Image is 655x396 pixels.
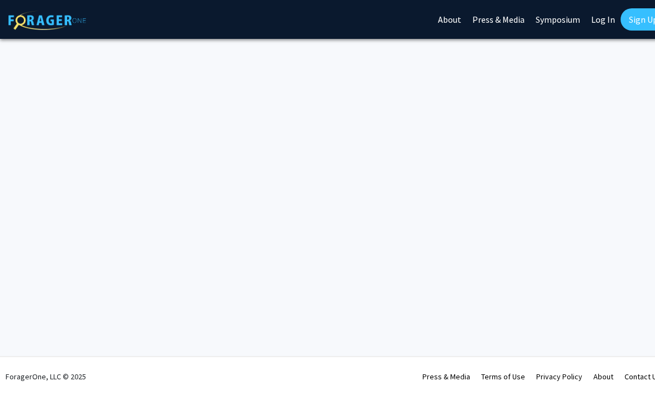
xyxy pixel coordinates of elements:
img: ForagerOne Logo [8,11,86,30]
div: ForagerOne, LLC © 2025 [6,357,86,396]
a: About [593,372,613,382]
a: Terms of Use [481,372,525,382]
a: Press & Media [422,372,470,382]
a: Privacy Policy [536,372,582,382]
